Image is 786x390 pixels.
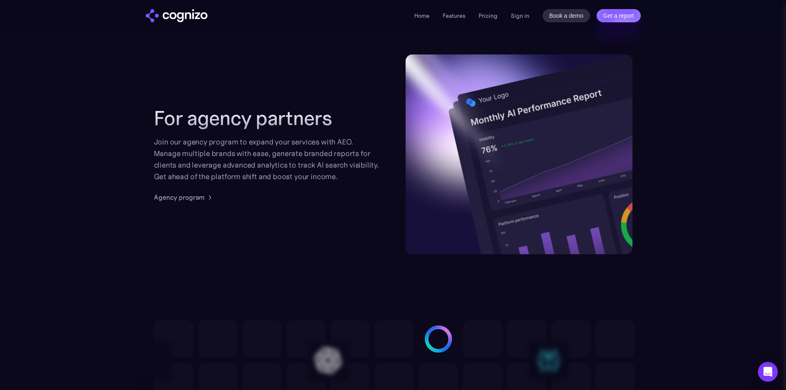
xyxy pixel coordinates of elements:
div: Join our agency program to expand your services with AEO. Manage multiple brands with ease, gener... [154,136,381,182]
img: cognizo logo [146,9,208,22]
div: Agency program [154,192,205,202]
a: Sign in [511,11,529,21]
div: Open Intercom Messenger [758,362,778,382]
a: Features [443,12,465,19]
a: Home [414,12,430,19]
a: home [146,9,208,22]
a: Book a demo [543,9,590,22]
a: Get a report [597,9,641,22]
a: Pricing [479,12,498,19]
a: Agency program [154,192,215,202]
h2: For agency partners [154,106,381,130]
